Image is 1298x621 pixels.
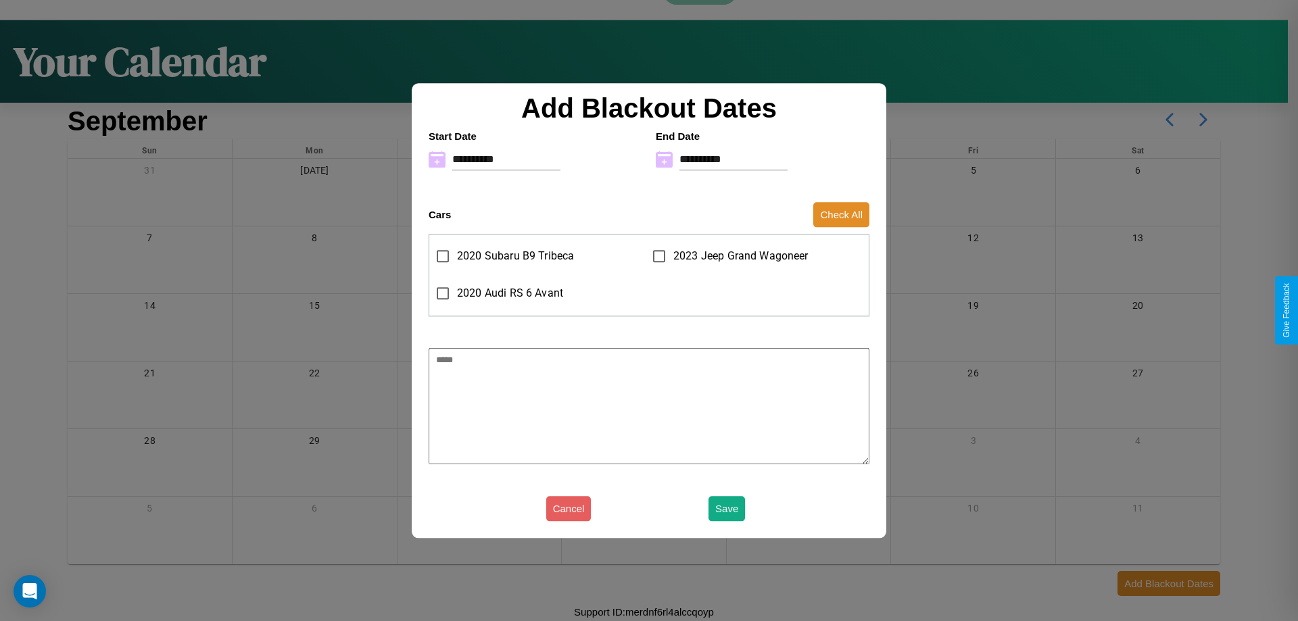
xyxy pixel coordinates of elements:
[14,575,46,607] div: Open Intercom Messenger
[546,496,592,521] button: Cancel
[422,93,876,124] h2: Add Blackout Dates
[656,130,869,142] h4: End Date
[457,285,563,301] span: 2020 Audi RS 6 Avant
[457,248,574,264] span: 2020 Subaru B9 Tribeca
[673,248,809,264] span: 2023 Jeep Grand Wagoneer
[429,130,642,142] h4: Start Date
[429,209,451,220] h4: Cars
[1282,283,1291,338] div: Give Feedback
[813,202,869,227] button: Check All
[708,496,745,521] button: Save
